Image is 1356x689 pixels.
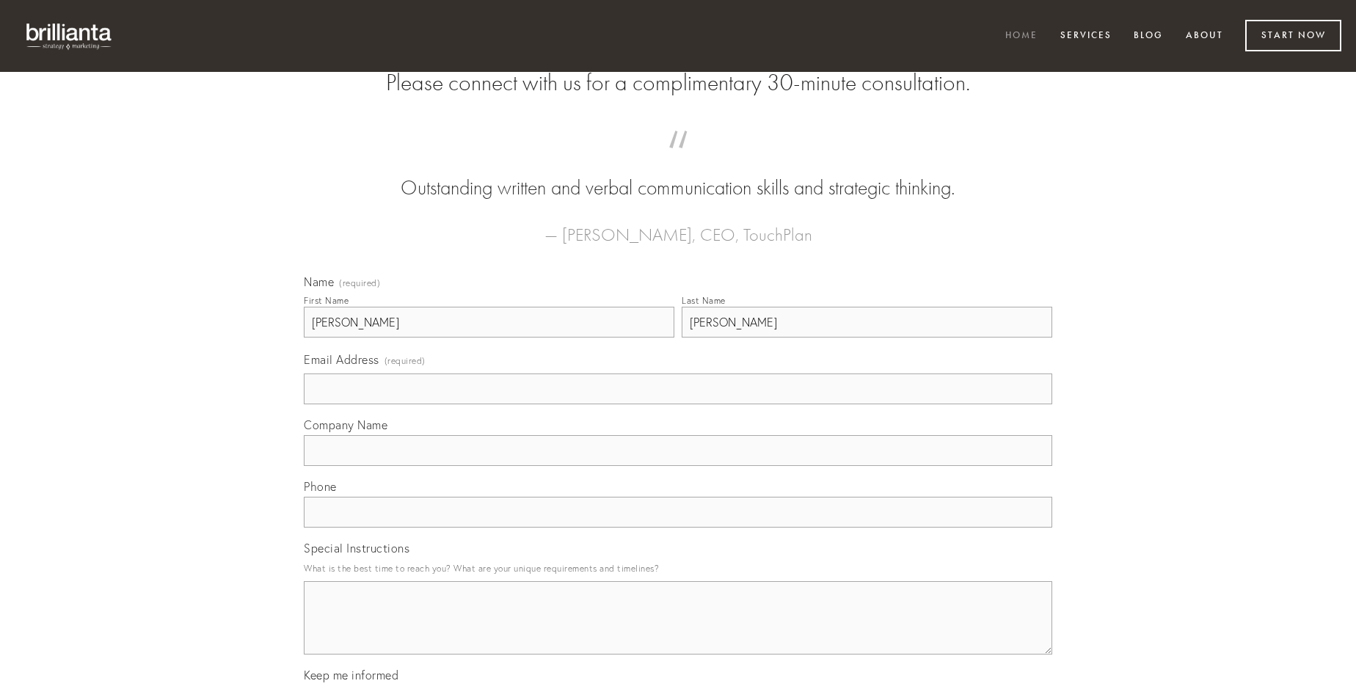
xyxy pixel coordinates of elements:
[339,279,380,288] span: (required)
[327,203,1029,249] figcaption: — [PERSON_NAME], CEO, TouchPlan
[304,418,387,432] span: Company Name
[15,15,125,57] img: brillianta - research, strategy, marketing
[1051,24,1121,48] a: Services
[304,295,349,306] div: First Name
[996,24,1047,48] a: Home
[1124,24,1173,48] a: Blog
[304,668,398,682] span: Keep me informed
[304,352,379,367] span: Email Address
[384,351,426,371] span: (required)
[304,274,334,289] span: Name
[304,541,409,555] span: Special Instructions
[304,69,1052,97] h2: Please connect with us for a complimentary 30-minute consultation.
[304,479,337,494] span: Phone
[1176,24,1233,48] a: About
[682,295,726,306] div: Last Name
[327,145,1029,174] span: “
[304,558,1052,578] p: What is the best time to reach you? What are your unique requirements and timelines?
[327,145,1029,203] blockquote: Outstanding written and verbal communication skills and strategic thinking.
[1245,20,1341,51] a: Start Now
